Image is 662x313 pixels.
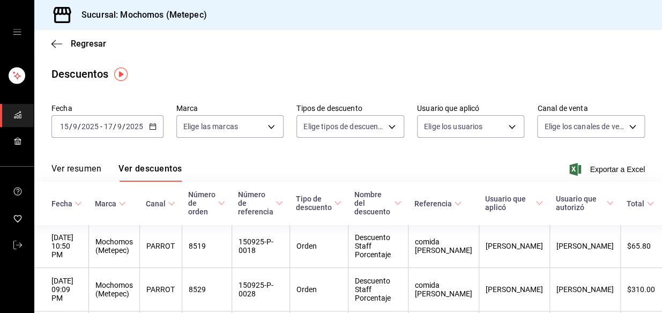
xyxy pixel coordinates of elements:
[424,121,482,132] span: Elige los usuarios
[117,122,122,131] input: --
[549,268,620,311] th: [PERSON_NAME]
[100,122,102,131] span: -
[537,105,645,112] label: Canal de venta
[182,225,232,268] th: 8519
[232,268,289,311] th: 150925-P-0028
[303,121,384,132] span: Elige tipos de descuento
[556,195,614,212] span: Usuario que autorizó
[296,195,341,212] span: Tipo de descuento
[78,122,81,131] span: /
[348,268,408,311] th: Descuento Staff Porcentaje
[122,122,125,131] span: /
[238,190,283,216] span: Número de referencia
[139,225,182,268] th: PARROT
[88,225,139,268] th: Mochomos (Metepec)
[88,268,139,311] th: Mochomos (Metepec)
[73,9,207,21] h3: Sucursal: Mochomos (Metepec)
[146,199,175,208] span: Canal
[408,268,479,311] th: comida [PERSON_NAME]
[176,105,284,112] label: Marca
[114,68,128,81] img: Tooltip marker
[59,122,69,131] input: --
[417,105,525,112] label: Usuario que aplicó
[414,199,462,208] span: Referencia
[51,105,163,112] label: Fecha
[485,195,543,212] span: Usuario que aplicó
[289,225,348,268] th: Orden
[408,225,479,268] th: comida [PERSON_NAME]
[72,122,78,131] input: --
[183,121,238,132] span: Elige las marcas
[34,268,88,311] th: [DATE] 09:09 PM
[51,199,82,208] span: Fecha
[289,268,348,311] th: Orden
[627,199,654,208] span: Total
[13,28,21,36] button: open drawer
[118,163,182,182] button: Ver descuentos
[81,122,99,131] input: ----
[51,39,106,49] button: Regresar
[296,105,404,112] label: Tipos de descuento
[544,121,625,132] span: Elige los canales de venta
[34,225,88,268] th: [DATE] 10:50 PM
[51,163,101,182] button: Ver resumen
[571,163,645,176] button: Exportar a Excel
[348,225,408,268] th: Descuento Staff Porcentaje
[95,199,126,208] span: Marca
[103,122,113,131] input: --
[69,122,72,131] span: /
[113,122,116,131] span: /
[479,225,549,268] th: [PERSON_NAME]
[51,66,108,82] div: Descuentos
[549,225,620,268] th: [PERSON_NAME]
[125,122,144,131] input: ----
[479,268,549,311] th: [PERSON_NAME]
[354,190,401,216] span: Nombre del descuento
[51,163,182,182] div: navigation tabs
[71,39,106,49] span: Regresar
[232,225,289,268] th: 150925-P-0018
[182,268,232,311] th: 8529
[139,268,182,311] th: PARROT
[188,190,225,216] span: Número de orden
